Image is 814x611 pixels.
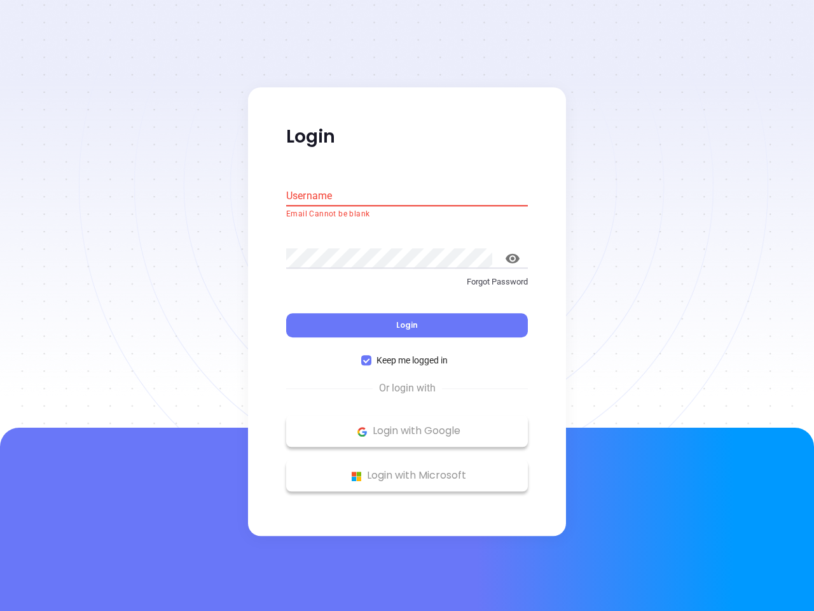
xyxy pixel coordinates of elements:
span: Or login with [373,381,442,397]
button: Login [286,314,528,338]
span: Keep me logged in [371,354,453,368]
p: Email Cannot be blank [286,208,528,221]
span: Login [396,320,418,331]
p: Forgot Password [286,276,528,288]
p: Login with Microsoft [293,467,521,486]
p: Login [286,125,528,148]
button: Microsoft Logo Login with Microsoft [286,460,528,492]
button: Google Logo Login with Google [286,416,528,447]
p: Login with Google [293,422,521,441]
img: Microsoft Logo [348,468,364,484]
a: Forgot Password [286,276,528,298]
img: Google Logo [354,424,370,440]
button: toggle password visibility [497,243,528,274]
